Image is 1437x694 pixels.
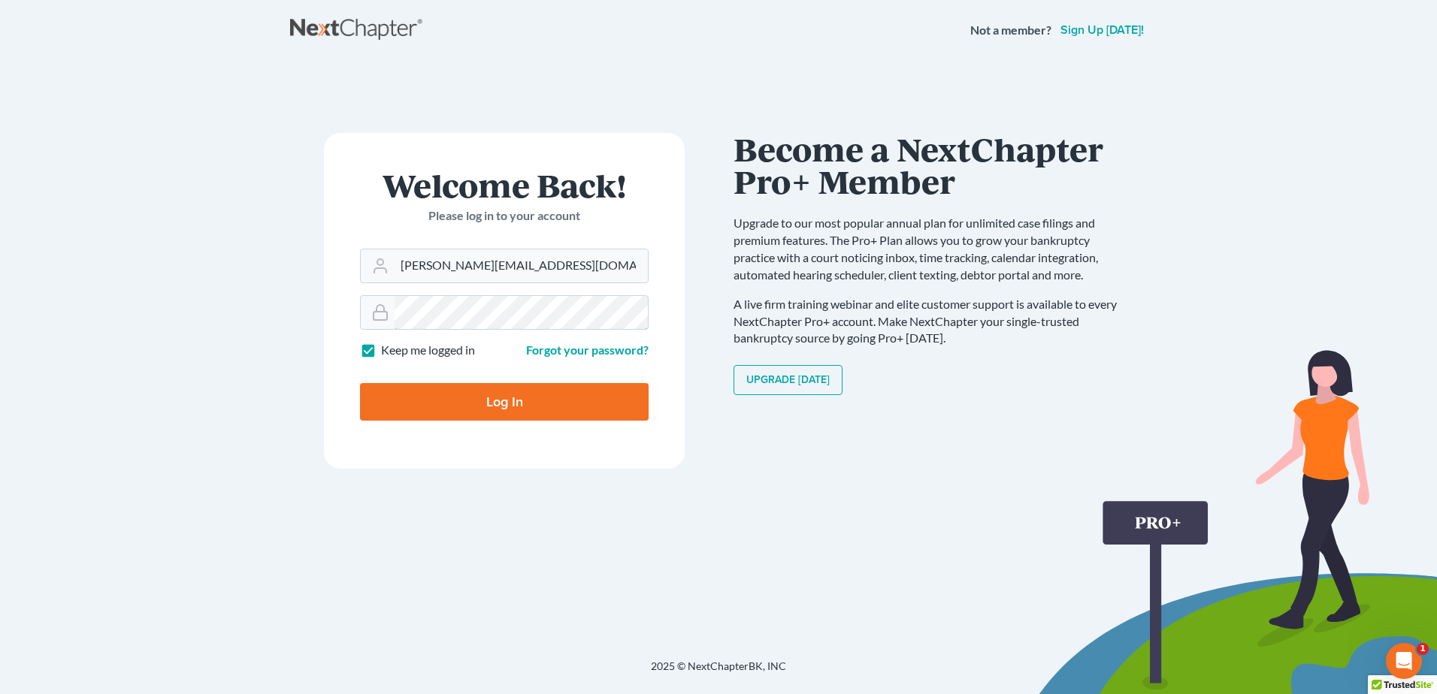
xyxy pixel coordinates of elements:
[360,169,649,201] h1: Welcome Back!
[395,249,648,282] input: Email Address
[360,207,649,225] p: Please log in to your account
[734,133,1132,197] h1: Become a NextChapter Pro+ Member
[734,296,1132,348] p: A live firm training webinar and elite customer support is available to every NextChapter Pro+ ac...
[360,383,649,421] input: Log In
[526,342,649,357] a: Forgot your password?
[970,22,1051,39] strong: Not a member?
[734,365,843,395] a: Upgrade [DATE]
[1386,643,1422,679] iframe: Intercom live chat
[734,215,1132,283] p: Upgrade to our most popular annual plan for unlimited case filings and premium features. The Pro+...
[290,659,1147,686] div: 2025 © NextChapterBK, INC
[1417,643,1429,655] span: 1
[381,342,475,359] label: Keep me logged in
[1057,24,1147,36] a: Sign up [DATE]!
